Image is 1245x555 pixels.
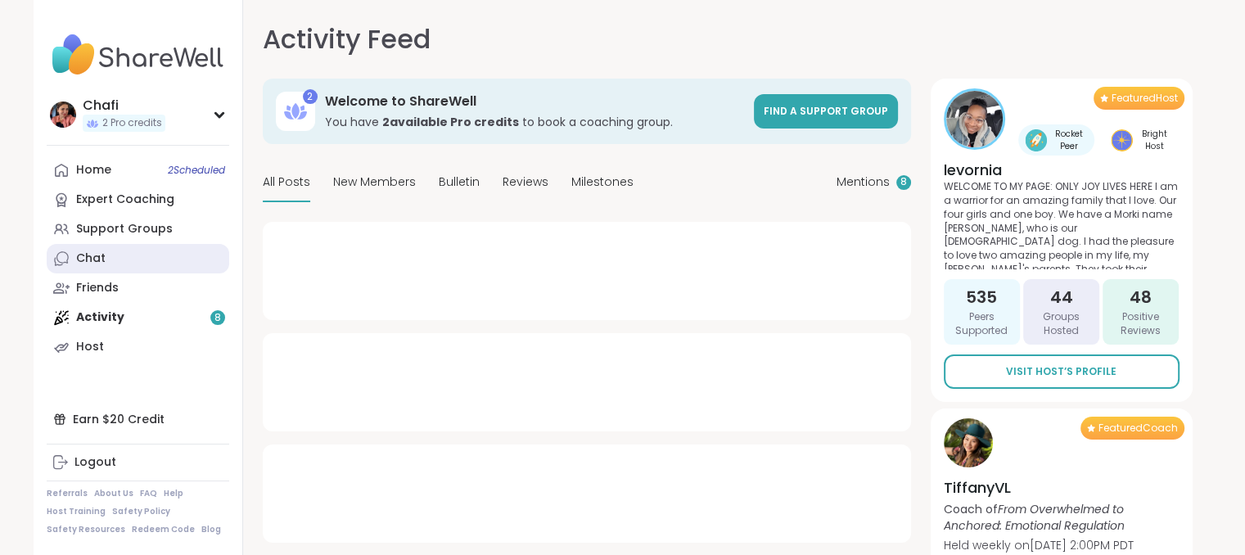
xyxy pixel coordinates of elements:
div: Home [76,162,111,178]
p: Coach of [944,501,1180,534]
a: Redeem Code [132,524,195,535]
div: 2 [303,89,318,104]
h3: You have to book a coaching group. [325,114,744,130]
img: ShareWell Nav Logo [47,26,229,83]
a: Expert Coaching [47,185,229,214]
a: Chat [47,244,229,273]
a: About Us [94,488,133,499]
a: Blog [201,524,221,535]
span: 2 Pro credits [102,116,162,130]
span: Reviews [503,174,548,191]
a: FAQ [140,488,157,499]
span: Rocket Peer [1050,128,1088,152]
a: Visit Host’s Profile [944,354,1180,389]
span: 44 [1049,286,1072,309]
span: 535 [966,286,997,309]
span: Visit Host’s Profile [1006,364,1116,379]
span: Mentions [837,174,890,191]
img: Rocket Peer [1025,129,1047,151]
div: Friends [76,280,119,296]
span: Groups Hosted [1030,310,1093,338]
span: Positive Reviews [1109,310,1172,338]
img: Bright Host [1111,129,1133,151]
h1: Activity Feed [263,20,431,59]
span: Featured Host [1112,92,1178,105]
div: Host [76,339,104,355]
h4: levornia [944,160,1180,180]
img: TiffanyVL [944,418,993,467]
span: 2 Scheduled [168,164,225,177]
a: Host [47,332,229,362]
span: Featured Coach [1098,422,1178,435]
span: Peers Supported [950,310,1013,338]
span: 48 [1130,286,1152,309]
span: 8 [900,175,907,189]
a: Home2Scheduled [47,156,229,185]
span: Bulletin [439,174,480,191]
a: Referrals [47,488,88,499]
span: Bright Host [1136,128,1173,152]
div: Logout [74,454,116,471]
img: Chafi [50,102,76,128]
div: Earn $20 Credit [47,404,229,434]
h4: TiffanyVL [944,477,1180,498]
span: Milestones [571,174,634,191]
div: Expert Coaching [76,192,174,208]
b: 2 available Pro credit s [382,114,519,130]
span: New Members [333,174,416,191]
div: Chat [76,250,106,267]
h3: Welcome to ShareWell [325,92,744,111]
span: Find a support group [764,104,888,118]
a: Host Training [47,506,106,517]
div: Chafi [83,97,165,115]
div: Support Groups [76,221,173,237]
span: All Posts [263,174,310,191]
a: Find a support group [754,94,898,129]
p: Held weekly on [DATE] 2:00PM PDT [944,537,1180,553]
i: From Overwhelmed to Anchored: Emotional Regulation [944,501,1125,534]
a: Help [164,488,183,499]
img: levornia [946,91,1003,147]
p: WELCOME TO MY PAGE: ONLY JOY LIVES HERE I am a warrior for an amazing family that I love. Our fou... [944,180,1180,269]
a: Safety Policy [112,506,170,517]
a: Safety Resources [47,524,125,535]
a: Support Groups [47,214,229,244]
a: Logout [47,448,229,477]
a: Friends [47,273,229,303]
